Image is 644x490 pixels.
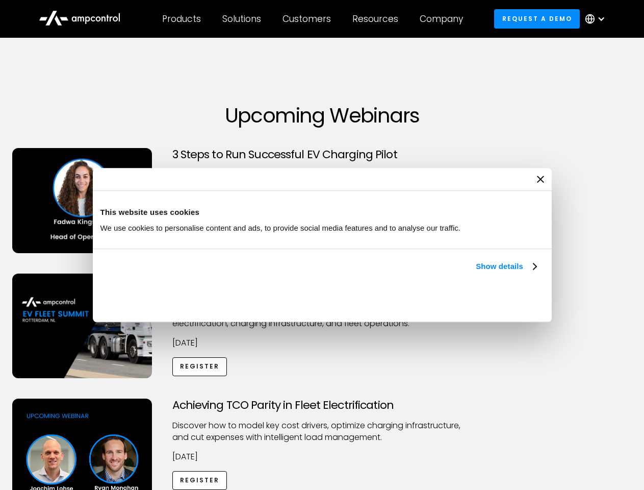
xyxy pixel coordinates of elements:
[162,13,201,24] div: Products
[222,13,261,24] div: Solutions
[100,224,461,232] span: We use cookies to personalise content and ads, to provide social media features and to analyse ou...
[352,13,398,24] div: Resources
[420,13,463,24] div: Company
[12,103,632,128] h1: Upcoming Webinars
[172,451,472,462] p: [DATE]
[282,13,331,24] div: Customers
[172,337,472,349] p: [DATE]
[494,9,580,28] a: Request a demo
[537,176,544,183] button: Close banner
[394,284,540,314] button: Okay
[172,420,472,443] p: Discover how to model key cost drivers, optimize charging infrastructure, and cut expenses with i...
[172,148,472,161] h3: 3 Steps to Run Successful EV Charging Pilot
[172,399,472,412] h3: Achieving TCO Parity in Fleet Electrification
[100,206,544,218] div: This website uses cookies
[172,471,227,490] a: Register
[476,260,536,273] a: Show details
[172,357,227,376] a: Register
